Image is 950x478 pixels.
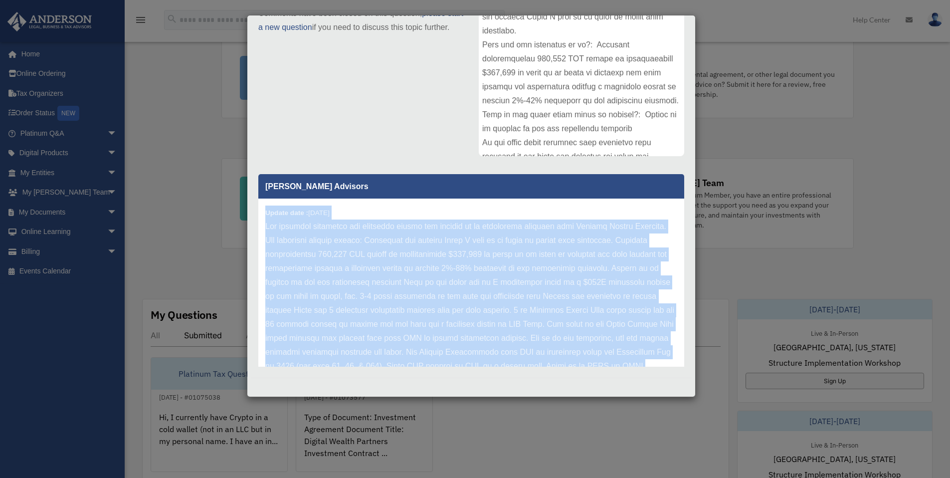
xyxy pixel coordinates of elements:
p: Comments have been closed on this question, if you need to discuss this topic further. [258,6,464,34]
b: Update date : [265,209,308,217]
p: [PERSON_NAME] Advisors [258,174,684,199]
div: Lore ip Dolorsit: Ametconsec Adipiscin Elitsedd Eiusm: Tempori Utlabo Etdolore Magnaaliqu Enimadm... [479,6,684,156]
small: [DATE] [265,209,330,217]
